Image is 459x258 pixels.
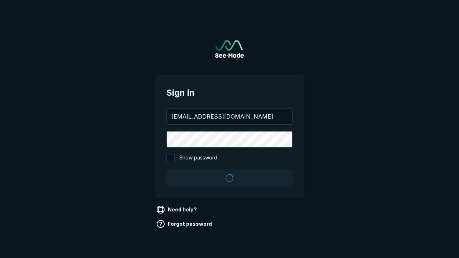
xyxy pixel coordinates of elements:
span: Sign in [166,86,293,99]
img: See-Mode Logo [215,40,244,58]
span: Show password [179,154,217,162]
a: Forgot password [155,218,215,230]
a: Go to sign in [215,40,244,58]
input: your@email.com [167,109,292,124]
a: Need help? [155,204,200,215]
